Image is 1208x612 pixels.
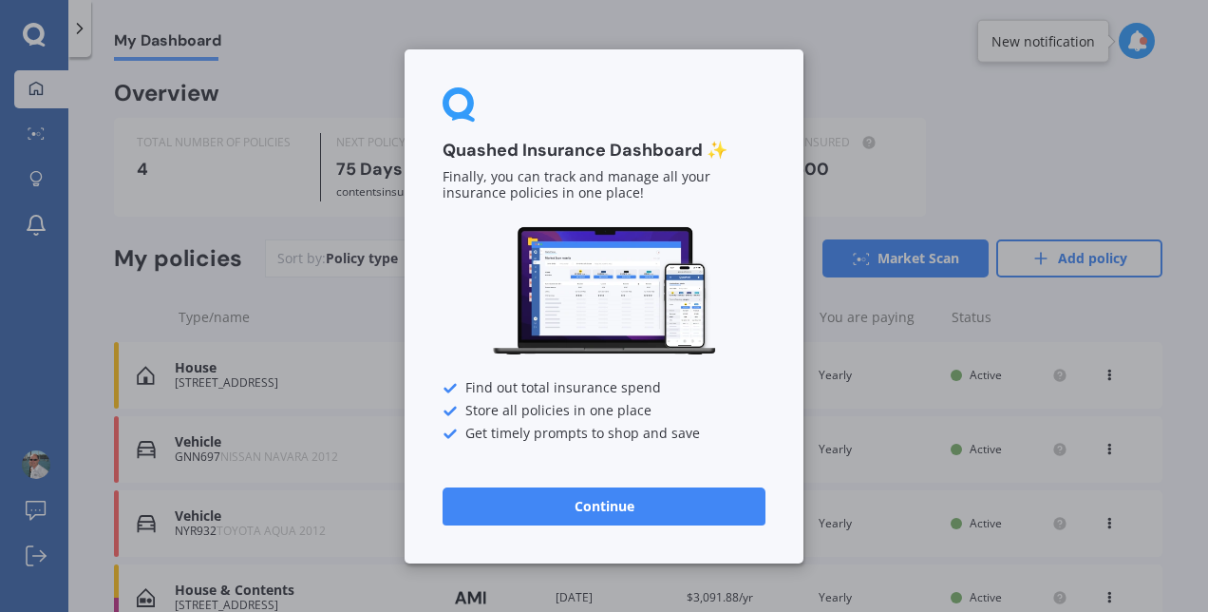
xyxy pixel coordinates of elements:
[443,403,765,418] div: Store all policies in one place
[443,487,765,525] button: Continue
[443,380,765,395] div: Find out total insurance spend
[443,426,765,441] div: Get timely prompts to shop and save
[443,140,765,162] h3: Quashed Insurance Dashboard ✨
[443,169,765,201] p: Finally, you can track and manage all your insurance policies in one place!
[490,224,718,358] img: Dashboard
